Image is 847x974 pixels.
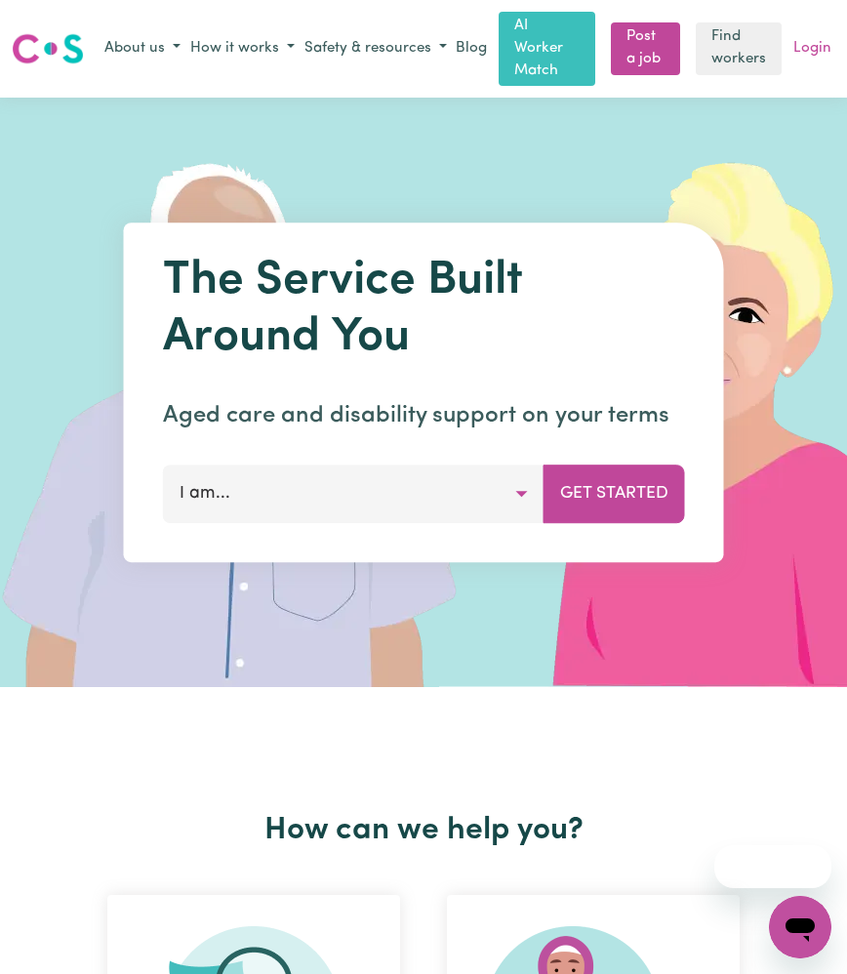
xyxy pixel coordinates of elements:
[696,22,782,75] a: Find workers
[452,34,491,64] a: Blog
[163,465,544,523] button: I am...
[499,12,595,86] a: AI Worker Match
[84,812,763,849] h2: How can we help you?
[163,255,685,367] h1: The Service Built Around You
[12,31,84,66] img: Careseekers logo
[611,22,680,75] a: Post a job
[769,896,831,958] iframe: Button to launch messaging window
[100,33,185,65] button: About us
[163,398,685,433] p: Aged care and disability support on your terms
[12,26,84,71] a: Careseekers logo
[714,845,831,888] iframe: Message from company
[789,34,835,64] a: Login
[300,33,452,65] button: Safety & resources
[544,465,685,523] button: Get Started
[185,33,300,65] button: How it works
